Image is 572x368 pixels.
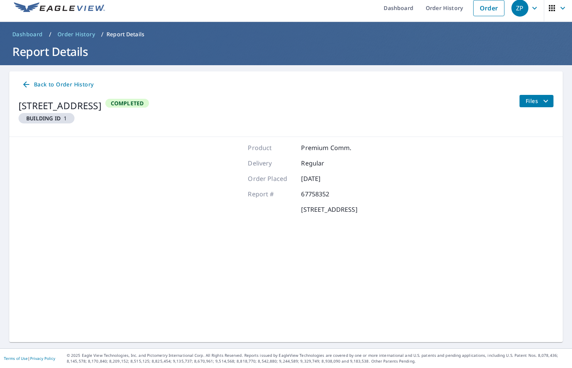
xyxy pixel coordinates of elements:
button: filesDropdownBtn-67758352 [519,95,553,107]
img: EV Logo [14,2,105,14]
span: Completed [106,100,149,107]
span: Back to Order History [22,80,93,89]
a: Privacy Policy [30,356,55,361]
a: Order History [54,28,98,41]
p: Report # [248,189,294,199]
p: [STREET_ADDRESS] [301,205,357,214]
a: Terms of Use [4,356,28,361]
span: 1 [22,115,71,122]
p: 67758352 [301,189,347,199]
p: Premium Comm. [301,143,351,152]
p: [DATE] [301,174,347,183]
p: Product [248,143,294,152]
a: Back to Order History [19,78,96,92]
li: / [49,30,51,39]
em: Building ID [26,115,61,122]
p: Report Details [107,30,144,38]
p: Order Placed [248,174,294,183]
h1: Report Details [9,44,563,59]
li: / [101,30,103,39]
span: Files [526,96,550,106]
div: [STREET_ADDRESS] [19,99,102,113]
a: Dashboard [9,28,46,41]
p: Delivery [248,159,294,168]
p: Regular [301,159,347,168]
p: | [4,356,55,361]
span: Dashboard [12,30,43,38]
p: © 2025 Eagle View Technologies, Inc. and Pictometry International Corp. All Rights Reserved. Repo... [67,353,568,364]
span: Order History [58,30,95,38]
nav: breadcrumb [9,28,563,41]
